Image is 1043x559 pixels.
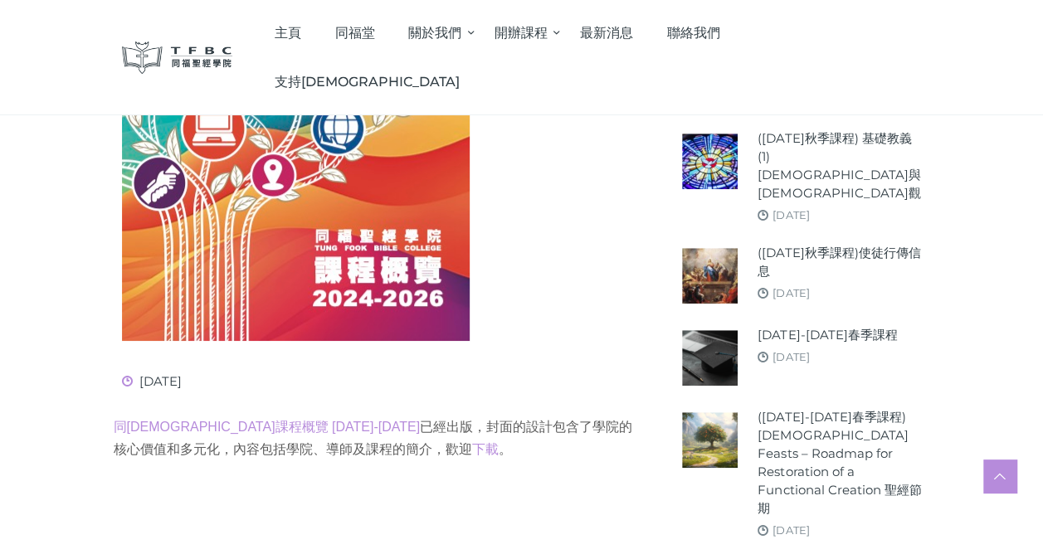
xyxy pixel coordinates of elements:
span: 支持[DEMOGRAPHIC_DATA] [275,74,460,90]
a: 支持[DEMOGRAPHIC_DATA] [257,57,476,106]
a: Scroll to top [983,459,1016,493]
a: [DATE] [773,286,809,299]
a: ([DATE]秋季課程)使徒行傳信息 [758,244,921,280]
img: (2024-25年春季課程) Biblical Feasts – Roadmap for Restoration of a Functional Creation 聖經節期 [682,412,738,468]
a: 同福堂 [318,8,392,57]
img: (2025年秋季課程)使徒行傳信息 [682,248,738,304]
img: 2024-25年春季課程 [682,330,738,386]
a: 最新消息 [563,8,651,57]
a: [DATE] [773,523,809,537]
span: 最新消息 [580,25,633,41]
img: (2025年秋季課程) 基礎教義 (1) 聖靈觀與教會觀 [682,134,738,189]
a: 同[DEMOGRAPHIC_DATA]課程概覽 [DATE]-[DATE] [114,420,421,434]
span: 同福堂 [334,25,374,41]
a: 下載 [472,442,499,456]
span: 主頁 [275,25,301,41]
span: [DATE] [122,373,182,389]
a: 開辦課程 [477,8,563,57]
a: ([DATE]-[DATE]春季課程) [DEMOGRAPHIC_DATA] Feasts – Roadmap for Restoration of a Functional Creation ... [758,408,921,518]
a: [DATE] [773,350,809,363]
a: 關於我們 [392,8,478,57]
p: 已經出版，封面的設計包含了學院的核心價值和多元化，內容包括學院、導師及課程的簡介，歡迎 。 [114,416,641,460]
a: ([DATE]秋季課程) 基礎教義 (1) [DEMOGRAPHIC_DATA]與[DEMOGRAPHIC_DATA]觀 [758,129,921,202]
a: [DATE]-[DATE]春季課程 [758,326,897,344]
span: 關於我們 [408,25,461,41]
a: 主頁 [257,8,318,57]
span: 開辦課程 [495,25,548,41]
a: 聯絡我們 [650,8,737,57]
a: [DATE] [773,208,809,221]
span: 聯絡我們 [667,25,720,41]
img: 同福聖經學院 TFBC [122,41,233,74]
